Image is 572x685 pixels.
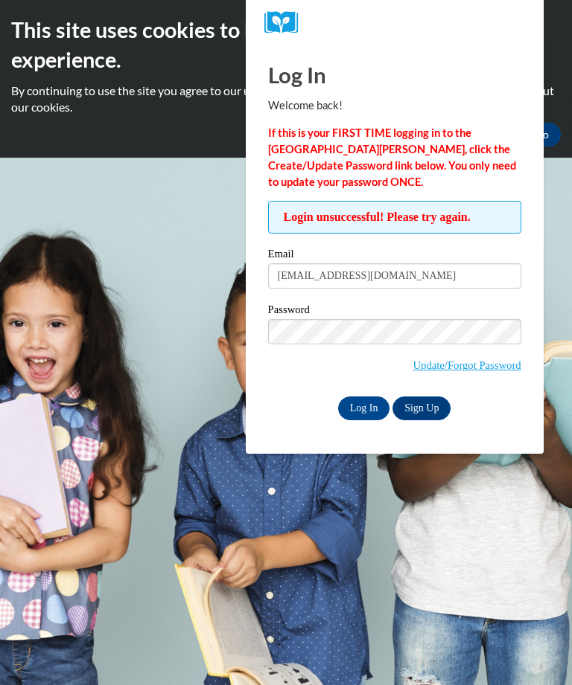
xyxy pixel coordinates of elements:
a: Update/Forgot Password [413,359,521,371]
img: Logo brand [264,11,309,34]
label: Password [268,304,521,319]
strong: If this is your FIRST TIME logging in to the [GEOGRAPHIC_DATA][PERSON_NAME], click the Create/Upd... [268,126,516,188]
input: Log In [338,396,390,420]
a: COX Campus [264,11,525,34]
label: Email [268,248,521,263]
iframe: Button to launch messaging window [512,625,560,673]
a: Sign Up [393,396,451,420]
p: Welcome back! [268,97,521,114]
span: Login unsuccessful! Please try again. [268,201,521,234]
h2: This site uses cookies to help improve your learning experience. [11,15,561,75]
p: By continuing to use the site you agree to our use of cookies. Use the ‘More info’ button to read... [11,83,561,115]
h1: Log In [268,60,521,90]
